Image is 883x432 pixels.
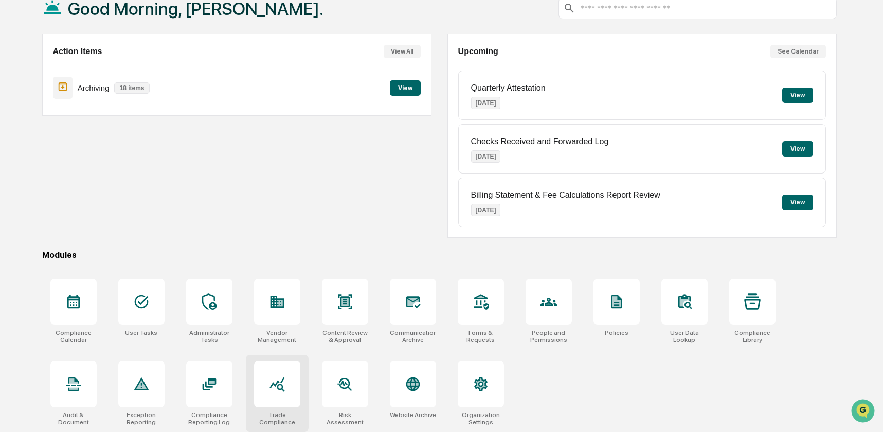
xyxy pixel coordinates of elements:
[70,126,132,144] a: 🗄️Attestations
[10,131,19,139] div: 🖐️
[10,22,187,38] p: How can we help?
[782,141,813,157] button: View
[322,329,368,343] div: Content Review & Approval
[782,88,813,103] button: View
[458,329,504,343] div: Forms & Requests
[471,150,501,163] p: [DATE]
[85,130,128,140] span: Attestations
[458,47,498,56] h2: Upcoming
[605,329,628,336] div: Policies
[21,130,66,140] span: Preclearance
[390,80,421,96] button: View
[6,126,70,144] a: 🖐️Preclearance
[384,45,421,58] button: View All
[390,329,436,343] div: Communications Archive
[102,175,124,182] span: Pylon
[10,150,19,159] div: 🔎
[186,329,232,343] div: Administrator Tasks
[78,83,110,92] p: Archiving
[390,82,421,92] a: View
[471,137,609,146] p: Checks Received and Forwarded Log
[471,97,501,109] p: [DATE]
[186,411,232,426] div: Compliance Reporting Log
[73,174,124,182] a: Powered byPylon
[782,195,813,210] button: View
[729,329,776,343] div: Compliance Library
[850,398,878,426] iframe: Open customer support
[661,329,708,343] div: User Data Lookup
[21,149,65,160] span: Data Lookup
[35,89,130,97] div: We're available if you need us!
[53,47,102,56] h2: Action Items
[114,82,149,94] p: 18 items
[175,82,187,94] button: Start new chat
[10,79,29,97] img: 1746055101610-c473b297-6a78-478c-a979-82029cc54cd1
[35,79,169,89] div: Start new chat
[471,204,501,216] p: [DATE]
[50,411,97,426] div: Audit & Document Logs
[118,411,165,426] div: Exception Reporting
[526,329,572,343] div: People and Permissions
[6,145,69,164] a: 🔎Data Lookup
[254,329,300,343] div: Vendor Management
[471,83,546,93] p: Quarterly Attestation
[125,329,157,336] div: User Tasks
[390,411,436,419] div: Website Archive
[42,250,837,260] div: Modules
[471,191,660,200] p: Billing Statement & Fee Calculations Report Review
[322,411,368,426] div: Risk Assessment
[50,329,97,343] div: Compliance Calendar
[75,131,83,139] div: 🗄️
[458,411,504,426] div: Organization Settings
[770,45,826,58] button: See Calendar
[254,411,300,426] div: Trade Compliance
